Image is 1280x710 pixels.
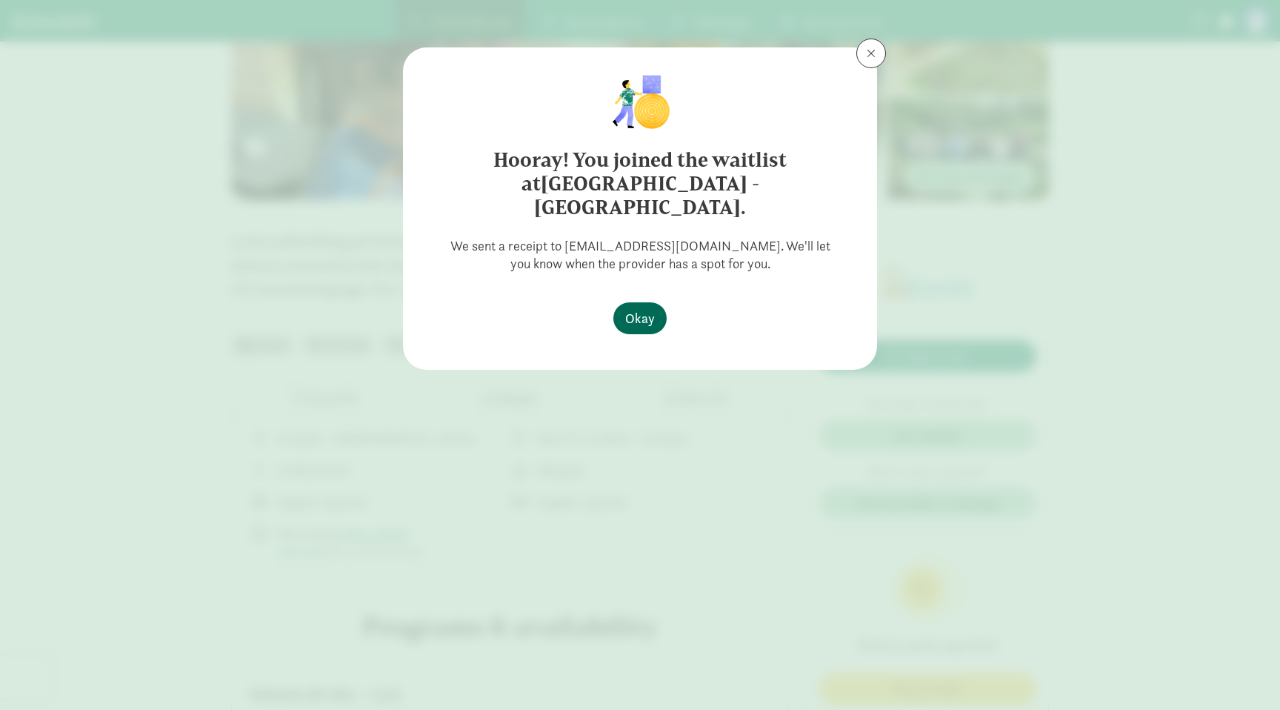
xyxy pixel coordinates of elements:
[603,71,677,130] img: illustration-child1.png
[625,308,655,328] span: Okay
[534,171,759,219] strong: [GEOGRAPHIC_DATA] - [GEOGRAPHIC_DATA].
[613,302,667,334] button: Okay
[433,148,847,219] h6: Hooray! You joined the waitlist at
[427,237,853,273] p: We sent a receipt to [EMAIL_ADDRESS][DOMAIN_NAME]. We'll let you know when the provider has a spo...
